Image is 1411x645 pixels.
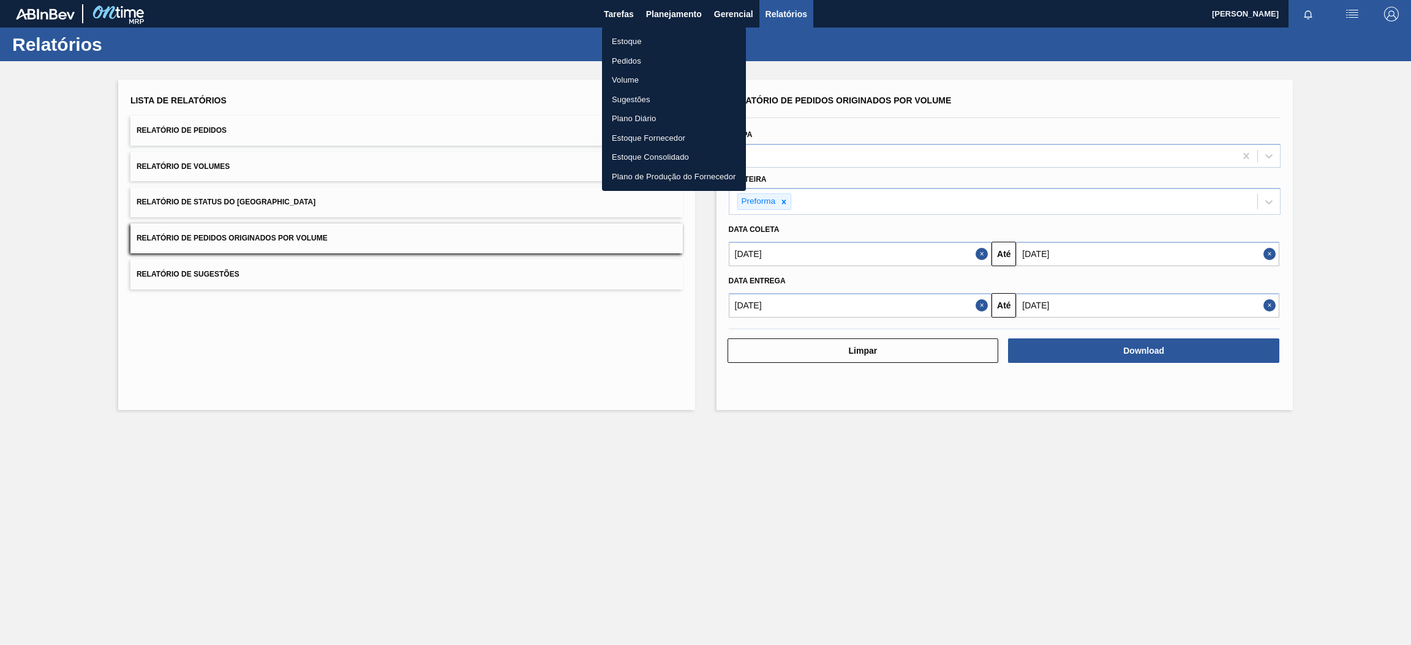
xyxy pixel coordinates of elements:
a: Volume [602,70,746,90]
a: Estoque [602,32,746,51]
a: Sugestões [602,90,746,110]
a: Estoque Fornecedor [602,129,746,148]
a: Pedidos [602,51,746,71]
a: Estoque Consolidado [602,147,746,167]
a: Plano Diário [602,109,746,129]
a: Plano de Produção do Fornecedor [602,167,746,187]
